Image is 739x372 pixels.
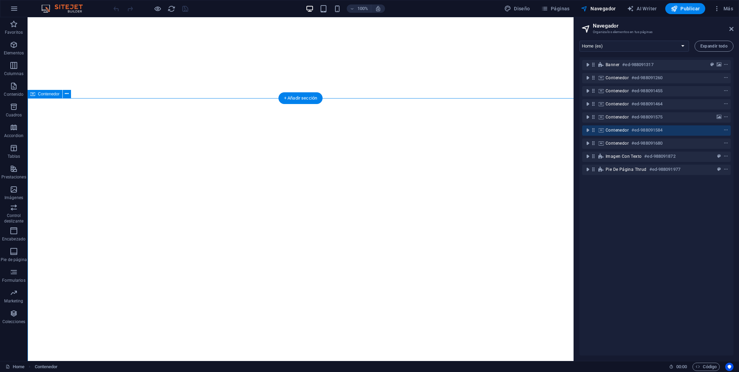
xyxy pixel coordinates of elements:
[584,152,592,161] button: toggle-expand
[1,174,26,180] p: Prestaciones
[606,127,629,133] span: Contenedor
[4,298,23,304] p: Marketing
[584,165,592,174] button: toggle-expand
[649,165,680,174] h6: #ed-988091977
[606,167,647,172] span: Pie de página Thrud
[606,62,619,68] span: Banner
[40,4,91,13] img: Editor Logo
[624,3,660,14] button: AI Writer
[631,113,662,121] h6: #ed-988091575
[581,5,616,12] span: Navegador
[593,29,720,35] h3: Organiza los elementos en tus páginas
[347,4,371,13] button: 100%
[722,165,729,174] button: context-menu
[716,113,722,121] button: background
[167,4,175,13] button: reload
[676,363,687,371] span: 00 00
[671,5,700,12] span: Publicar
[606,114,629,120] span: Contenedor
[2,319,25,324] p: Colecciones
[631,87,662,95] h6: #ed-988091455
[665,3,706,14] button: Publicar
[681,364,682,369] span: :
[35,363,58,371] nav: breadcrumb
[504,5,530,12] span: Diseño
[716,165,722,174] button: preset
[711,3,736,14] button: Más
[6,363,24,371] a: Haz clic para cancelar la selección y doble clic para abrir páginas
[695,41,733,52] button: Expandir todo
[5,30,23,35] p: Favoritos
[722,113,729,121] button: context-menu
[696,363,717,371] span: Código
[38,92,60,96] span: Contenedor
[644,152,675,161] h6: #ed-988091872
[4,133,23,138] p: Accordion
[584,113,592,121] button: toggle-expand
[725,363,733,371] button: Usercentrics
[722,74,729,82] button: context-menu
[502,3,533,14] button: Diseño
[35,363,58,371] span: Haz clic para seleccionar y doble clic para editar
[631,74,662,82] h6: #ed-988091260
[2,278,25,283] p: Formularios
[2,236,26,242] p: Encabezado
[584,87,592,95] button: toggle-expand
[606,88,629,94] span: Contenedor
[584,100,592,108] button: toggle-expand
[631,139,662,147] h6: #ed-988091680
[4,71,24,76] p: Columnas
[716,152,722,161] button: preset
[722,61,729,69] button: context-menu
[4,92,23,97] p: Contenido
[593,23,733,29] h2: Navegador
[722,152,729,161] button: context-menu
[8,154,20,159] p: Tablas
[622,61,653,69] h6: #ed-988091317
[584,61,592,69] button: toggle-expand
[722,100,729,108] button: context-menu
[357,4,368,13] h6: 100%
[1,257,27,262] p: Pie de página
[584,139,592,147] button: toggle-expand
[700,44,728,48] span: Expandir todo
[606,154,641,159] span: Imagen con texto
[584,126,592,134] button: toggle-expand
[713,5,733,12] span: Más
[4,50,24,56] p: Elementos
[722,126,729,134] button: context-menu
[692,363,720,371] button: Código
[722,87,729,95] button: context-menu
[716,61,722,69] button: background
[584,74,592,82] button: toggle-expand
[606,141,629,146] span: Contenedor
[722,139,729,147] button: context-menu
[578,3,619,14] button: Navegador
[627,5,657,12] span: AI Writer
[709,61,716,69] button: preset
[606,75,629,81] span: Contenedor
[375,6,381,12] i: Al redimensionar, ajustar el nivel de zoom automáticamente para ajustarse al dispositivo elegido.
[669,363,687,371] h6: Tiempo de la sesión
[631,100,662,108] h6: #ed-988091464
[606,101,629,107] span: Contenedor
[6,112,22,118] p: Cuadros
[279,92,323,104] div: + Añadir sección
[631,126,662,134] h6: #ed-988091584
[538,3,573,14] button: Páginas
[153,4,162,13] button: Haz clic para salir del modo de previsualización y seguir editando
[541,5,570,12] span: Páginas
[4,195,23,200] p: Imágenes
